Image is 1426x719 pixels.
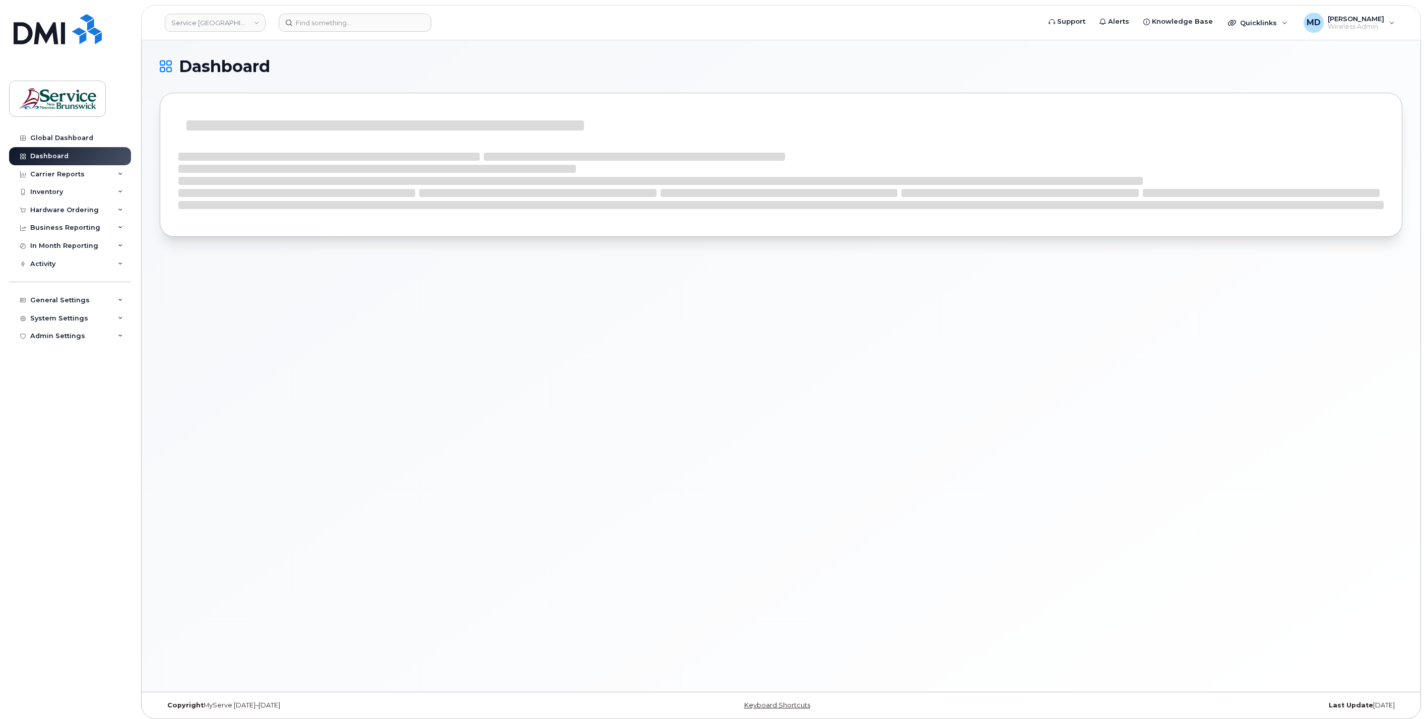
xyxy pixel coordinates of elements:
strong: Last Update [1329,701,1373,709]
a: Keyboard Shortcuts [744,701,810,709]
div: [DATE] [988,701,1402,709]
span: Dashboard [179,59,270,74]
strong: Copyright [167,701,204,709]
div: MyServe [DATE]–[DATE] [160,701,574,709]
